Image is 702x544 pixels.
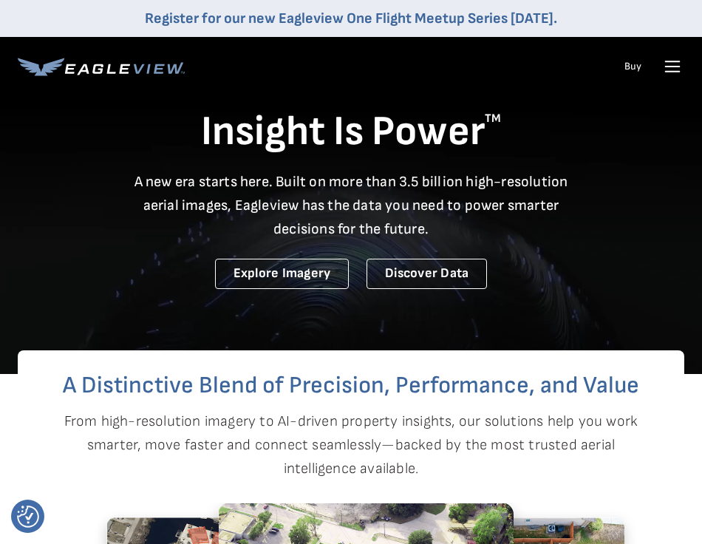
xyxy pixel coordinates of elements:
[145,10,557,27] a: Register for our new Eagleview One Flight Meetup Series [DATE].
[17,506,39,528] button: Consent Preferences
[624,60,641,73] a: Buy
[18,374,684,398] h2: A Distinctive Blend of Precision, Performance, and Value
[17,506,39,528] img: Revisit consent button
[125,170,577,241] p: A new era starts here. Built on more than 3.5 billion high-resolution aerial images, Eagleview ha...
[485,112,501,126] sup: TM
[367,259,487,289] a: Discover Data
[18,106,684,158] h1: Insight Is Power
[35,409,667,480] p: From high-resolution imagery to AI-driven property insights, our solutions help you work smarter,...
[215,259,350,289] a: Explore Imagery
